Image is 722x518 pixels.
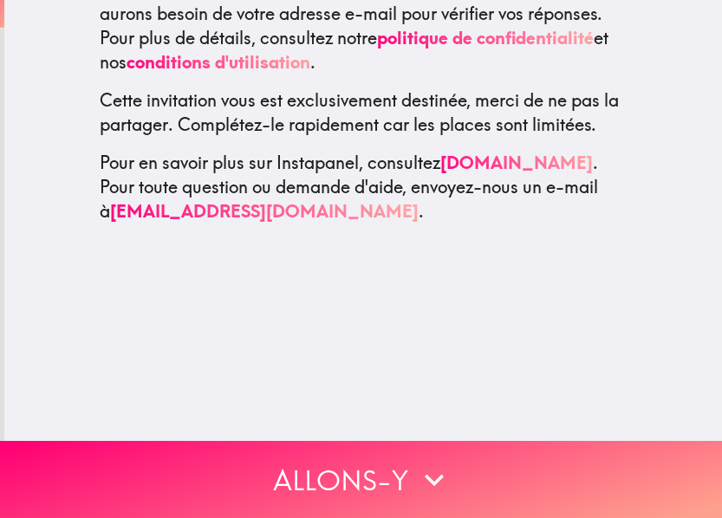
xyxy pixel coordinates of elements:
a: politique de confidentialité [377,27,594,49]
p: Cette invitation vous est exclusivement destinée, merci de ne pas la partager. Complétez-le rapid... [100,88,627,137]
a: conditions d'utilisation [127,51,310,73]
a: [EMAIL_ADDRESS][DOMAIN_NAME] [110,200,419,222]
a: [DOMAIN_NAME] [440,152,593,173]
p: Pour en savoir plus sur Instapanel, consultez . Pour toute question ou demande d'aide, envoyez-no... [100,151,627,223]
